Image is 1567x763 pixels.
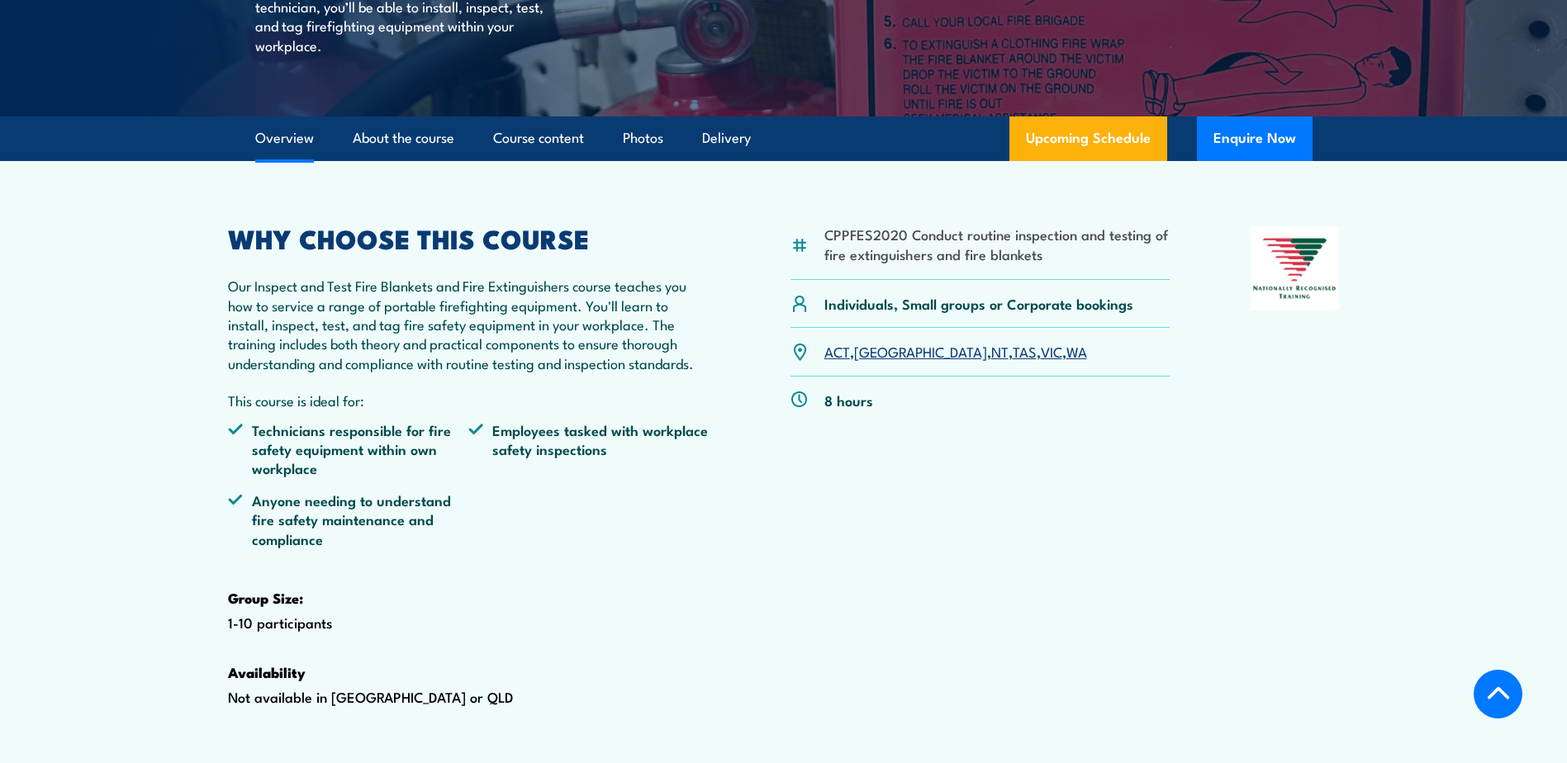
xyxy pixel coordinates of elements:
p: , , , , , [824,342,1087,361]
button: Enquire Now [1197,116,1313,161]
p: This course is ideal for: [228,391,710,410]
li: Technicians responsible for fire safety equipment within own workplace [228,420,469,478]
a: Photos [623,116,663,160]
a: NT [991,341,1009,361]
li: CPPFES2020 Conduct routine inspection and testing of fire extinguishers and fire blankets [824,225,1171,263]
strong: Availability [228,661,306,683]
a: About the course [353,116,454,160]
a: Delivery [702,116,751,160]
p: Our Inspect and Test Fire Blankets and Fire Extinguishers course teaches you how to service a ran... [228,276,710,372]
a: ACT [824,341,850,361]
a: Upcoming Schedule [1009,116,1167,161]
li: Anyone needing to understand fire safety maintenance and compliance [228,490,469,548]
a: Course content [493,116,584,160]
p: Individuals, Small groups or Corporate bookings [824,294,1133,313]
strong: Group Size: [228,587,303,609]
li: Employees tasked with workplace safety inspections [468,420,710,478]
a: TAS [1013,341,1037,361]
h2: WHY CHOOSE THIS COURSE [228,226,710,249]
a: WA [1066,341,1087,361]
a: VIC [1041,341,1062,361]
a: [GEOGRAPHIC_DATA] [854,341,987,361]
p: 8 hours [824,391,873,410]
img: Nationally Recognised Training logo. [1251,226,1340,310]
a: Overview [255,116,314,160]
div: 1-10 participants Not available in [GEOGRAPHIC_DATA] or QLD [228,226,710,759]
